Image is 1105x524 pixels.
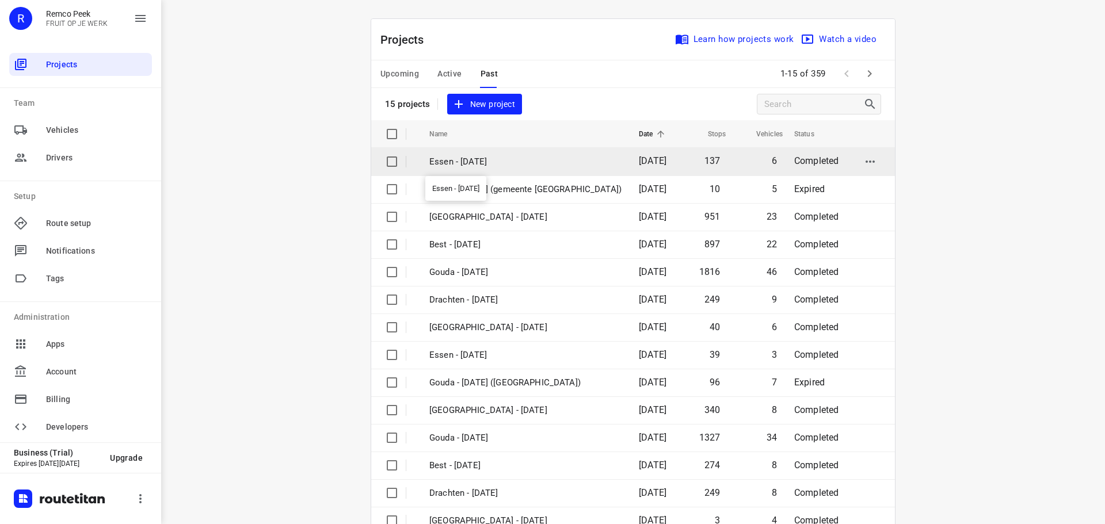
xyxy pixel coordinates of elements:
p: Zwolle - Tuesday [429,404,622,417]
p: Business (Trial) [14,448,101,457]
span: Next Page [858,62,881,85]
span: Stops [693,127,726,141]
span: [DATE] [639,460,666,471]
div: Notifications [9,239,152,262]
span: 22 [767,239,777,250]
p: 15 projects [385,99,430,109]
input: Search projects [764,95,863,113]
span: [DATE] [639,432,666,443]
span: [DATE] [639,183,666,194]
span: 6 [772,155,777,166]
span: 7 [772,377,777,388]
p: Best - Wednesday [429,238,622,251]
p: Gouda - Tuesday (Gemeente Rotterdam) [429,376,622,389]
span: 1327 [699,432,721,443]
div: Account [9,360,152,383]
span: Completed [794,239,839,250]
p: Gouda - Wednesday (gemeente Rotterdam) [429,183,622,196]
p: Drachten - Wednesday [429,293,622,307]
span: 1-15 of 359 [776,62,831,86]
span: Completed [794,266,839,277]
div: Search [863,97,881,111]
span: 951 [704,211,721,222]
span: Apps [46,338,147,350]
span: Vehicles [46,124,147,136]
span: [DATE] [639,322,666,332]
span: 1816 [699,266,721,277]
span: 137 [704,155,721,166]
p: Gouda - Wednesday [429,266,622,279]
span: Completed [794,155,839,166]
p: Gouda - Tuesday [429,431,622,445]
span: Expired [794,377,825,388]
span: 8 [772,487,777,498]
span: [DATE] [639,155,666,166]
span: Drivers [46,152,147,164]
span: Name [429,127,463,141]
span: 249 [704,487,721,498]
span: 9 [772,294,777,305]
span: New project [454,97,515,112]
p: Essen - Tuesday [429,349,622,362]
span: 34 [767,432,777,443]
span: Completed [794,432,839,443]
span: 23 [767,211,777,222]
span: [DATE] [639,377,666,388]
div: Apps [9,332,152,355]
div: Developers [9,415,152,438]
span: Active [437,67,462,81]
span: 8 [772,404,777,415]
span: Developers [46,421,147,433]
p: Best - Tuesday [429,459,622,472]
div: Projects [9,53,152,76]
span: Previous Page [835,62,858,85]
span: 39 [710,349,720,360]
p: Setup [14,190,152,202]
p: Antwerpen - Wednesday [429,321,622,334]
p: Projects [380,31,433,48]
p: Zwolle - Wednesday [429,211,622,224]
span: Notifications [46,245,147,257]
span: Completed [794,211,839,222]
div: Billing [9,388,152,411]
span: Completed [794,322,839,332]
span: 8 [772,460,777,471]
span: [DATE] [639,349,666,360]
span: 10 [710,183,720,194]
span: Completed [794,460,839,471]
span: [DATE] [639,294,666,305]
span: 897 [704,239,721,250]
p: FRUIT OP JE WERK [46,20,108,28]
span: Completed [794,404,839,415]
span: Vehicles [741,127,783,141]
div: Drivers [9,146,152,169]
div: R [9,7,32,30]
span: 40 [710,322,720,332]
span: 96 [710,377,720,388]
span: [DATE] [639,211,666,222]
p: Remco Peek [46,9,108,18]
span: Completed [794,294,839,305]
button: New project [447,94,522,115]
span: Upgrade [110,453,143,462]
span: [DATE] [639,404,666,415]
span: [DATE] [639,487,666,498]
span: Expired [794,183,825,194]
span: Past [481,67,498,81]
div: Route setup [9,212,152,235]
p: Drachten - Tuesday [429,487,622,500]
p: Administration [14,311,152,323]
span: 249 [704,294,721,305]
span: Billing [46,393,147,406]
span: Account [46,366,147,378]
span: 274 [704,460,721,471]
span: 340 [704,404,721,415]
span: [DATE] [639,239,666,250]
div: Vehicles [9,118,152,141]
span: 5 [772,183,777,194]
p: Expires [DATE][DATE] [14,460,101,468]
span: Upcoming [380,67,419,81]
span: Tags [46,273,147,285]
span: 3 [772,349,777,360]
span: Projects [46,59,147,71]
